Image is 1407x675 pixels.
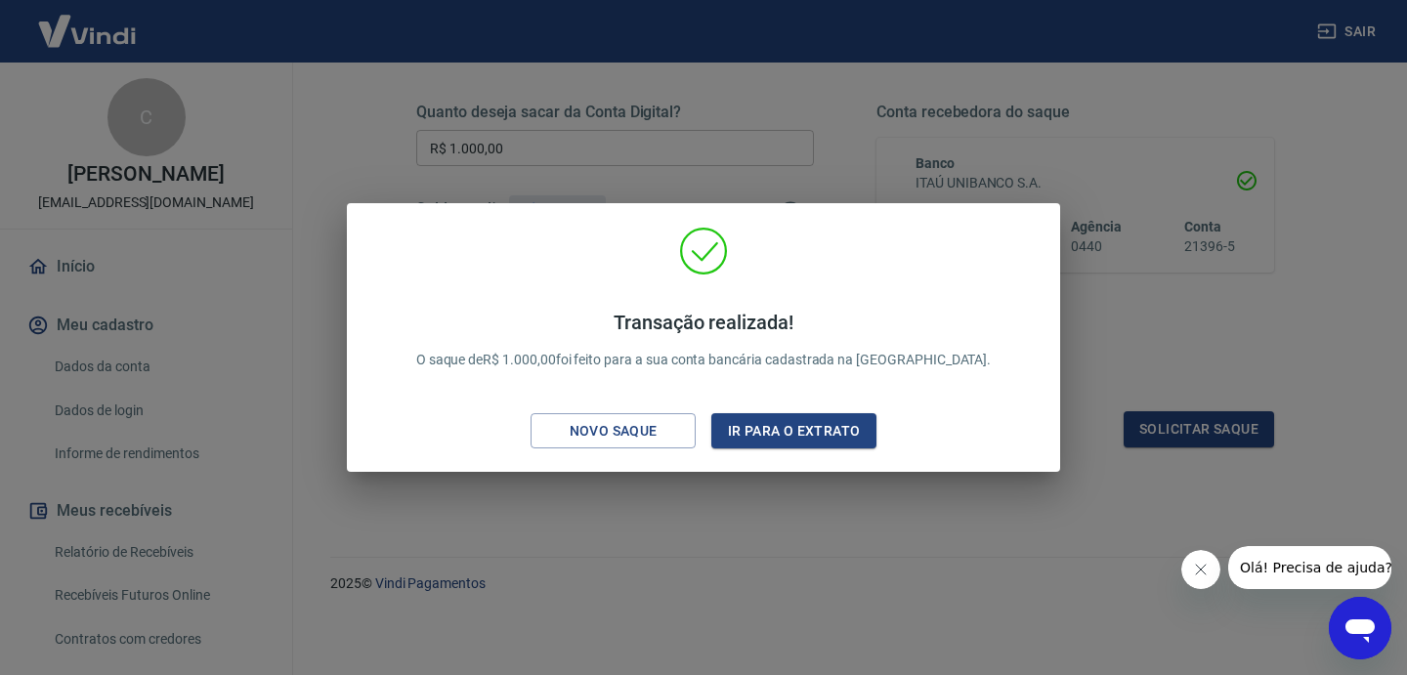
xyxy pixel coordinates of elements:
[12,14,164,29] span: Olá! Precisa de ajuda?
[416,311,992,334] h4: Transação realizada!
[531,413,696,449] button: Novo saque
[1181,550,1220,589] iframe: Fechar mensagem
[546,419,681,443] div: Novo saque
[1329,597,1391,659] iframe: Botão para abrir a janela de mensagens
[416,311,992,370] p: O saque de R$ 1.000,00 foi feito para a sua conta bancária cadastrada na [GEOGRAPHIC_DATA].
[711,413,876,449] button: Ir para o extrato
[1228,546,1391,589] iframe: Mensagem da empresa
